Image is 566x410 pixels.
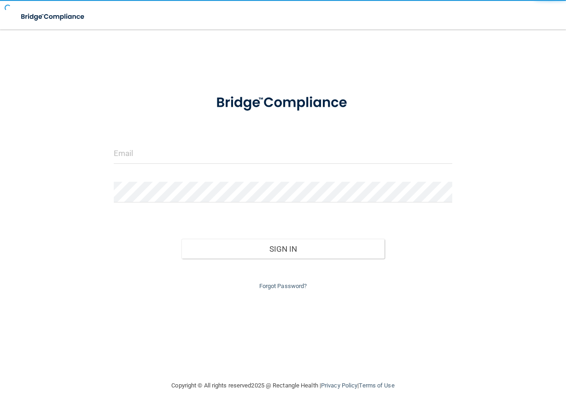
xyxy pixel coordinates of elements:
a: Terms of Use [359,382,394,389]
button: Sign In [181,239,385,259]
div: Copyright © All rights reserved 2025 @ Rectangle Health | | [115,371,451,400]
a: Privacy Policy [321,382,357,389]
a: Forgot Password? [259,283,307,289]
img: bridge_compliance_login_screen.278c3ca4.svg [14,7,93,26]
input: Email [114,143,452,164]
img: bridge_compliance_login_screen.278c3ca4.svg [202,85,364,121]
